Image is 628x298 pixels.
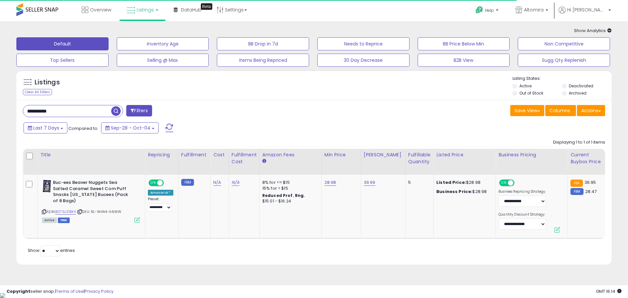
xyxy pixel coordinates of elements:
span: 36.95 [584,179,596,185]
a: B079JZ1BXX [55,209,76,215]
button: B2B View [418,54,510,67]
small: Amazon Fees. [262,158,266,164]
h5: Listings [35,78,60,87]
button: BB Price Below Min [418,37,510,50]
label: Active [519,83,532,89]
button: 30 Day Decrease [317,54,410,67]
span: ON [500,180,508,186]
span: 2025-10-12 16:14 GMT [596,288,621,294]
div: [PERSON_NAME] [364,151,403,158]
b: Reduced Prof. Rng. [262,193,305,198]
span: ON [149,180,157,186]
div: Repricing [148,151,176,158]
a: 28.98 [324,179,336,186]
div: Business Pricing [498,151,565,158]
button: Actions [577,105,605,116]
span: All listings currently available for purchase on Amazon [42,218,57,223]
span: Show Analytics [574,27,612,34]
button: BB Drop in 7d [217,37,309,50]
button: Selling @ Max [117,54,209,67]
button: Columns [545,105,576,116]
div: Fulfillment Cost [232,151,257,165]
span: Altomira [524,7,544,13]
span: OFF [514,180,524,186]
a: N/A [232,179,239,186]
span: Sep-28 - Oct-04 [111,125,150,131]
label: Out of Stock [519,90,543,96]
div: Title [40,151,142,158]
span: | SKU: RL-W4A4-A6WW [77,209,121,214]
span: OFF [163,180,173,186]
b: Listed Price: [436,179,466,185]
strong: Copyright [7,288,30,294]
i: Get Help [475,6,483,14]
label: Business Repricing Strategy: [498,189,546,194]
button: Top Sellers [16,54,109,67]
p: Listing States: [513,76,611,82]
div: $15.01 - $16.24 [262,199,317,204]
button: Needs to Reprice [317,37,410,50]
button: Items Being Repriced [217,54,309,67]
span: DataHub [181,7,201,13]
label: Archived [569,90,586,96]
div: Clear All Filters [23,89,52,95]
span: Overview [90,7,111,13]
div: Amazon AI * [148,190,173,196]
button: Non Competitive [518,37,610,50]
div: 5 [408,180,428,185]
div: Fulfillment [181,151,208,158]
div: $28.98 [436,189,491,195]
div: Current Buybox Price [570,151,604,165]
label: Deactivated [569,83,593,89]
button: Inventory Age [117,37,209,50]
button: Sep-28 - Oct-04 [101,122,159,133]
a: Help [470,1,505,21]
div: Cost [213,151,226,158]
span: Last 7 Days [33,125,59,131]
span: Hi [PERSON_NAME] [567,7,606,13]
span: Columns [549,107,570,114]
a: Privacy Policy [85,288,113,294]
small: FBA [570,180,583,187]
a: Hi [PERSON_NAME] [559,7,611,21]
span: Help [485,8,494,13]
small: FBM [570,188,583,195]
span: FBM [58,218,70,223]
b: Business Price: [436,188,472,195]
button: Sugg Qty Replenish [518,54,610,67]
a: 39.99 [364,179,375,186]
span: Listings [137,7,154,13]
div: Min Price [324,151,358,158]
button: Filters [126,105,152,116]
span: 28.47 [585,188,597,195]
div: ASIN: [42,180,140,222]
div: Preset: [148,197,173,212]
span: Compared to: [68,125,98,131]
img: 51cK5yhOgpL._SL40_.jpg [42,180,51,193]
div: Amazon Fees [262,151,319,158]
div: $28.98 [436,180,491,185]
div: Tooltip anchor [201,3,212,10]
button: Save View [510,105,544,116]
button: Default [16,37,109,50]
div: Listed Price [436,151,493,158]
div: 15% for > $15 [262,185,317,191]
span: Show: entries [28,247,75,254]
a: Terms of Use [56,288,84,294]
div: Fulfillable Quantity [408,151,431,165]
a: N/A [213,179,221,186]
label: Quantity Discount Strategy: [498,212,546,217]
small: FBM [181,179,194,186]
div: Displaying 1 to 1 of 1 items [553,139,605,146]
div: seller snap | | [7,289,113,295]
button: Last 7 Days [24,122,67,133]
div: 8% for <= $15 [262,180,317,185]
b: Buc-ees Beaver Nuggets Sea Salted Caramel Sweet Corn Puff Snacks [US_STATE] Bucees (Pack of 8 Bags) [53,180,132,205]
